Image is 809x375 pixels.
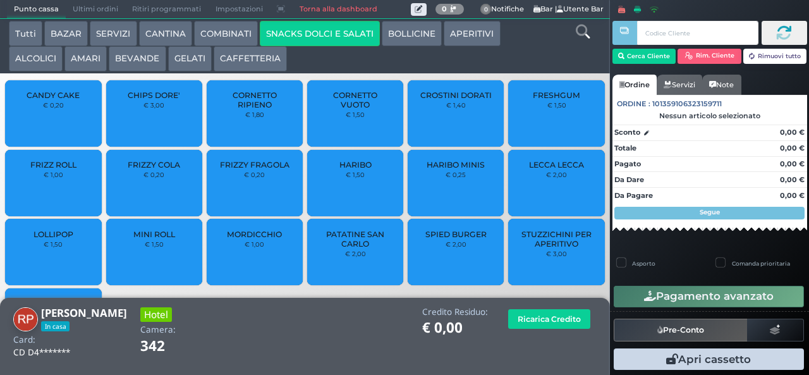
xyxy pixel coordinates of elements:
[345,250,366,257] small: € 2,00
[508,309,590,329] button: Ricarica Credito
[519,230,594,249] span: STUZZICHINI PER APERITIVO
[547,101,566,109] small: € 1,50
[27,90,80,100] span: CANDY CAKE
[743,49,807,64] button: Rimuovi tutto
[194,21,258,46] button: COMBINATI
[780,128,805,137] strong: 0,00 €
[227,230,282,239] span: MORDICCHIO
[780,159,805,168] strong: 0,00 €
[145,240,164,248] small: € 1,50
[140,307,172,322] h3: Hotel
[617,99,650,109] span: Ordine :
[632,259,655,267] label: Asporto
[614,191,653,200] strong: Da Pagare
[422,320,488,336] h1: € 0,00
[382,21,442,46] button: BOLLICINE
[780,144,805,152] strong: 0,00 €
[41,321,70,331] span: In casa
[614,348,804,370] button: Apri cassetto
[612,49,676,64] button: Cerca Cliente
[125,1,208,18] span: Ritiri programmati
[7,1,66,18] span: Punto cassa
[44,171,63,178] small: € 1,00
[614,144,636,152] strong: Totale
[614,286,804,307] button: Pagamento avanzato
[128,160,180,169] span: FRIZZY COLA
[346,171,365,178] small: € 1,50
[702,75,741,95] a: Note
[612,111,807,120] div: Nessun articolo selezionato
[140,338,200,354] h1: 342
[128,90,180,100] span: CHIPS DORE'
[109,46,166,71] button: BEVANDE
[529,160,584,169] span: LECCA LECCA
[64,46,107,71] button: AMARI
[66,1,125,18] span: Ultimi ordini
[9,46,63,71] button: ALCOLICI
[678,49,741,64] button: Rim. Cliente
[446,240,466,248] small: € 2,00
[339,160,372,169] span: HARIBO
[444,21,500,46] button: APERITIVI
[612,75,657,95] a: Ordine
[442,4,447,13] b: 0
[614,319,748,341] button: Pre-Conto
[30,160,76,169] span: FRIZZ ROLL
[220,160,289,169] span: FRIZZY FRAGOLA
[546,250,567,257] small: € 3,00
[43,101,64,109] small: € 0,20
[446,171,466,178] small: € 0,25
[209,1,270,18] span: Impostazioni
[13,335,35,345] h4: Card:
[546,171,567,178] small: € 2,00
[318,230,393,249] span: PATATINE SAN CARLO
[732,259,790,267] label: Comanda prioritaria
[139,21,192,46] button: CANTINA
[44,240,63,248] small: € 1,50
[217,90,293,109] span: CORNETTO RIPIENO
[657,75,702,95] a: Servizi
[700,208,720,216] strong: Segue
[480,4,492,15] span: 0
[244,171,265,178] small: € 0,20
[140,325,176,335] h4: Camera:
[9,21,42,46] button: Tutti
[143,171,164,178] small: € 0,20
[44,21,88,46] button: BAZAR
[90,21,137,46] button: SERVIZI
[637,21,758,45] input: Codice Cliente
[245,111,264,118] small: € 1,80
[420,90,492,100] span: CROSTINI DORATI
[245,240,264,248] small: € 1,00
[780,175,805,184] strong: 0,00 €
[614,159,641,168] strong: Pagato
[533,90,580,100] span: FRESHGUM
[346,111,365,118] small: € 1,50
[446,101,466,109] small: € 1,40
[168,46,212,71] button: GELATI
[214,46,287,71] button: CAFFETTERIA
[422,307,488,317] h4: Credito Residuo:
[780,191,805,200] strong: 0,00 €
[260,21,380,46] button: SNACKS DOLCI E SALATI
[143,101,164,109] small: € 3,00
[425,230,487,239] span: SPIED BURGER
[318,90,393,109] span: CORNETTO VUOTO
[427,160,485,169] span: HARIBO MINIS
[292,1,384,18] a: Torna alla dashboard
[13,307,38,332] img: Rosario Preziuso
[652,99,722,109] span: 101359106323159711
[614,127,640,138] strong: Sconto
[614,175,644,184] strong: Da Dare
[33,230,73,239] span: LOLLIPOP
[133,230,175,239] span: MINI ROLL
[41,305,127,320] b: [PERSON_NAME]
